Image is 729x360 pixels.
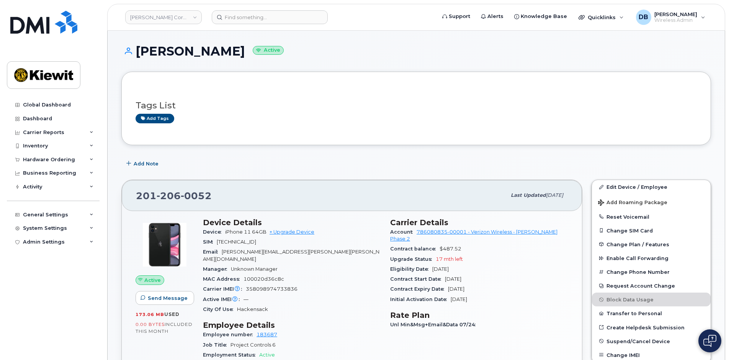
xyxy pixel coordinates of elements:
span: Change Plan / Features [606,241,669,247]
button: Request Account Change [592,279,711,293]
span: Project Controls 6 [230,342,276,348]
span: Active IMEI [203,296,244,302]
button: Suspend/Cancel Device [592,334,711,348]
span: 17 mth left [436,256,463,262]
span: Employment Status [203,352,259,358]
span: 100020d36c8c [244,276,284,282]
span: Account [390,229,417,235]
span: 0.00 Bytes [136,322,165,327]
span: Last updated [511,192,546,198]
span: [DATE] [546,192,563,198]
span: Initial Activation Date [390,296,451,302]
h3: Device Details [203,218,381,227]
h1: [PERSON_NAME] [121,44,711,58]
span: Carrier IMEI [203,286,246,292]
span: 358098974733836 [246,286,297,292]
span: MAC Address [203,276,244,282]
small: Active [253,46,284,55]
span: Contract Expiry Date [390,286,448,292]
span: SIM [203,239,217,245]
span: — [244,296,248,302]
span: [DATE] [445,276,461,282]
img: Open chat [703,335,716,347]
button: Enable Call Forwarding [592,251,711,265]
span: [DATE] [448,286,464,292]
span: Hackensack [237,306,268,312]
button: Send Message [136,291,194,305]
span: iPhone 11 64GB [225,229,266,235]
span: Device [203,229,225,235]
span: Unknown Manager [231,266,278,272]
span: used [164,311,180,317]
span: Manager [203,266,231,272]
span: included this month [136,321,193,334]
h3: Employee Details [203,321,381,330]
span: [TECHNICAL_ID] [217,239,256,245]
span: Eligibility Date [390,266,432,272]
button: Change SIM Card [592,224,711,237]
a: 786080835-00001 - Verizon Wireless - [PERSON_NAME] Phase 2 [390,229,557,242]
span: Add Note [134,160,159,167]
span: Active [144,277,161,284]
button: Change Phone Number [592,265,711,279]
span: Upgrade Status [390,256,436,262]
a: 183687 [257,332,277,337]
span: Unl Min&Msg+Email&Data 07/24 [390,322,479,327]
button: Add Roaming Package [592,194,711,210]
span: Suspend/Cancel Device [606,338,670,344]
span: Add Roaming Package [598,200,667,207]
span: Enable Call Forwarding [606,255,669,261]
span: Contract Start Date [390,276,445,282]
span: Send Message [148,295,188,302]
span: 173.06 MB [136,312,164,317]
span: $487.52 [440,246,461,252]
button: Add Note [121,157,165,170]
a: + Upgrade Device [270,229,314,235]
button: Change Plan / Features [592,237,711,251]
span: City Of Use [203,306,237,312]
span: Email [203,249,222,255]
span: Contract balance [390,246,440,252]
h3: Tags List [136,101,697,110]
a: Add tags [136,114,174,123]
button: Transfer to Personal [592,306,711,320]
h3: Rate Plan [390,311,568,320]
span: Active [259,352,275,358]
img: iPhone_11.jpg [142,222,188,268]
span: 206 [157,190,181,201]
button: Reset Voicemail [592,210,711,224]
h3: Carrier Details [390,218,568,227]
a: Edit Device / Employee [592,180,711,194]
span: Employee number [203,332,257,337]
span: Job Title [203,342,230,348]
span: [DATE] [451,296,467,302]
span: 0052 [181,190,212,201]
span: [PERSON_NAME][EMAIL_ADDRESS][PERSON_NAME][PERSON_NAME][DOMAIN_NAME] [203,249,379,262]
a: Create Helpdesk Submission [592,321,711,334]
span: 201 [136,190,212,201]
button: Block Data Usage [592,293,711,306]
span: [DATE] [432,266,449,272]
